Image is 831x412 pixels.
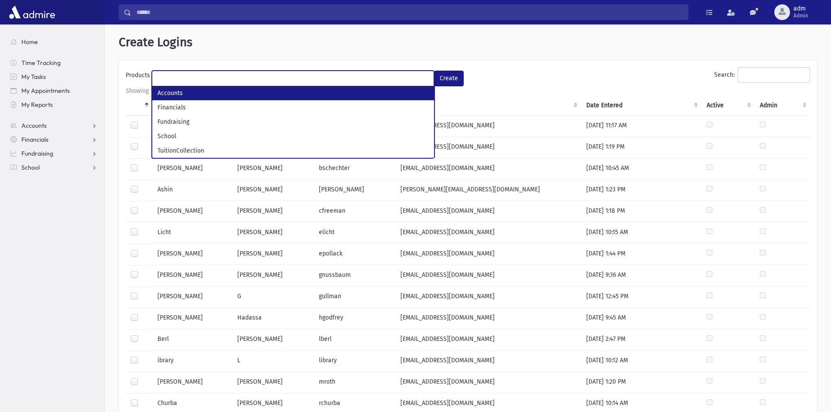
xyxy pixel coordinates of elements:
[395,286,581,308] td: [EMAIL_ADDRESS][DOMAIN_NAME]
[314,351,395,372] td: library
[152,180,233,201] td: Ashin
[232,329,313,351] td: [PERSON_NAME]
[314,180,395,201] td: [PERSON_NAME]
[755,95,810,116] th: Admin : activate to sort column ascending
[395,351,581,372] td: [EMAIL_ADDRESS][DOMAIN_NAME]
[395,180,581,201] td: [PERSON_NAME][EMAIL_ADDRESS][DOMAIN_NAME]
[581,351,701,372] td: [DATE] 10:12 AM
[21,59,61,67] span: Time Tracking
[152,115,434,129] li: Fundraising
[152,244,233,265] td: [PERSON_NAME]
[314,372,395,393] td: mroth
[581,201,701,222] td: [DATE] 1:18 PM
[3,84,104,98] a: My Appointments
[152,100,434,115] li: Financials
[152,265,233,286] td: [PERSON_NAME]
[793,12,808,19] span: Admin
[232,158,313,180] td: [PERSON_NAME]
[232,308,313,329] td: Hadassa
[395,201,581,222] td: [EMAIL_ADDRESS][DOMAIN_NAME]
[152,129,434,143] li: School
[793,5,808,12] span: adm
[395,308,581,329] td: [EMAIL_ADDRESS][DOMAIN_NAME]
[395,222,581,244] td: [EMAIL_ADDRESS][DOMAIN_NAME]
[314,158,395,180] td: bschechter
[152,329,233,351] td: Berl
[581,158,701,180] td: [DATE] 10:45 AM
[314,201,395,222] td: cfreeman
[581,222,701,244] td: [DATE] 10:15 AM
[232,244,313,265] td: [PERSON_NAME]
[314,244,395,265] td: epollack
[395,158,581,180] td: [EMAIL_ADDRESS][DOMAIN_NAME]
[131,4,688,20] input: Search
[581,308,701,329] td: [DATE] 9:45 AM
[314,222,395,244] td: elicht
[395,244,581,265] td: [EMAIL_ADDRESS][DOMAIN_NAME]
[3,98,104,112] a: My Reports
[21,163,40,171] span: School
[21,101,53,109] span: My Reports
[581,265,701,286] td: [DATE] 9:36 AM
[21,73,46,81] span: My Tasks
[395,265,581,286] td: [EMAIL_ADDRESS][DOMAIN_NAME]
[3,70,104,84] a: My Tasks
[232,222,313,244] td: [PERSON_NAME]
[21,136,48,143] span: Financials
[152,158,233,180] td: [PERSON_NAME]
[152,201,233,222] td: [PERSON_NAME]
[395,137,581,158] td: [EMAIL_ADDRESS][DOMAIN_NAME]
[3,133,104,146] a: Financials
[232,201,313,222] td: [PERSON_NAME]
[581,244,701,265] td: [DATE] 1:44 PM
[152,143,434,158] li: TuitionCollection
[152,222,233,244] td: Licht
[3,146,104,160] a: Fundraising
[232,372,313,393] td: [PERSON_NAME]
[434,71,464,86] button: Create
[3,119,104,133] a: Accounts
[3,56,104,70] a: Time Tracking
[7,3,57,21] img: AdmirePro
[21,87,70,95] span: My Appointments
[152,372,233,393] td: [PERSON_NAME]
[152,286,233,308] td: [PERSON_NAME]
[581,137,701,158] td: [DATE] 1:19 PM
[314,329,395,351] td: lberl
[232,351,313,372] td: L
[126,95,152,116] th: : activate to sort column descending
[232,265,313,286] td: [PERSON_NAME]
[152,351,233,372] td: ibrary
[581,372,701,393] td: [DATE] 1:20 PM
[232,286,313,308] td: G
[232,180,313,201] td: [PERSON_NAME]
[119,35,817,50] h1: Create Logins
[152,308,233,329] td: [PERSON_NAME]
[314,265,395,286] td: gnussbaum
[395,115,581,137] td: [EMAIL_ADDRESS][DOMAIN_NAME]
[3,35,104,49] a: Home
[581,180,701,201] td: [DATE] 1:23 PM
[126,86,810,95] div: Showing 1 to 21 of 21 entries
[714,67,810,83] label: Search:
[314,286,395,308] td: gullman
[701,95,755,116] th: Active : activate to sort column ascending
[3,160,104,174] a: School
[395,95,581,116] th: EMail : activate to sort column ascending
[21,150,53,157] span: Fundraising
[738,67,810,83] input: Search:
[152,86,434,100] li: Accounts
[21,122,47,129] span: Accounts
[21,38,38,46] span: Home
[126,71,152,83] label: Products
[581,286,701,308] td: [DATE] 12:45 PM
[395,329,581,351] td: [EMAIL_ADDRESS][DOMAIN_NAME]
[581,329,701,351] td: [DATE] 2:47 PM
[581,95,701,116] th: Date Entered : activate to sort column ascending
[314,308,395,329] td: hgodfrey
[581,115,701,137] td: [DATE] 11:17 AM
[395,372,581,393] td: [EMAIL_ADDRESS][DOMAIN_NAME]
